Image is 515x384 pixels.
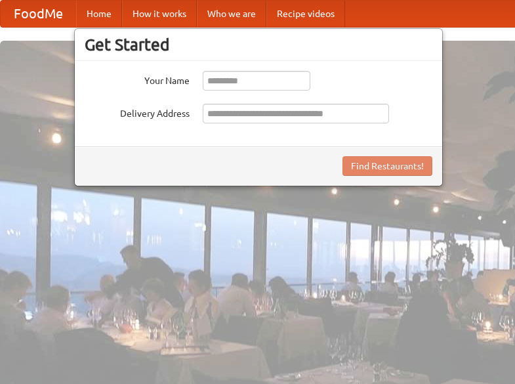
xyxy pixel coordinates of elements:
[197,1,266,27] a: Who we are
[85,104,190,120] label: Delivery Address
[342,156,432,176] button: Find Restaurants!
[85,35,432,54] h3: Get Started
[85,71,190,87] label: Your Name
[1,1,76,27] a: FoodMe
[122,1,197,27] a: How it works
[76,1,122,27] a: Home
[266,1,345,27] a: Recipe videos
